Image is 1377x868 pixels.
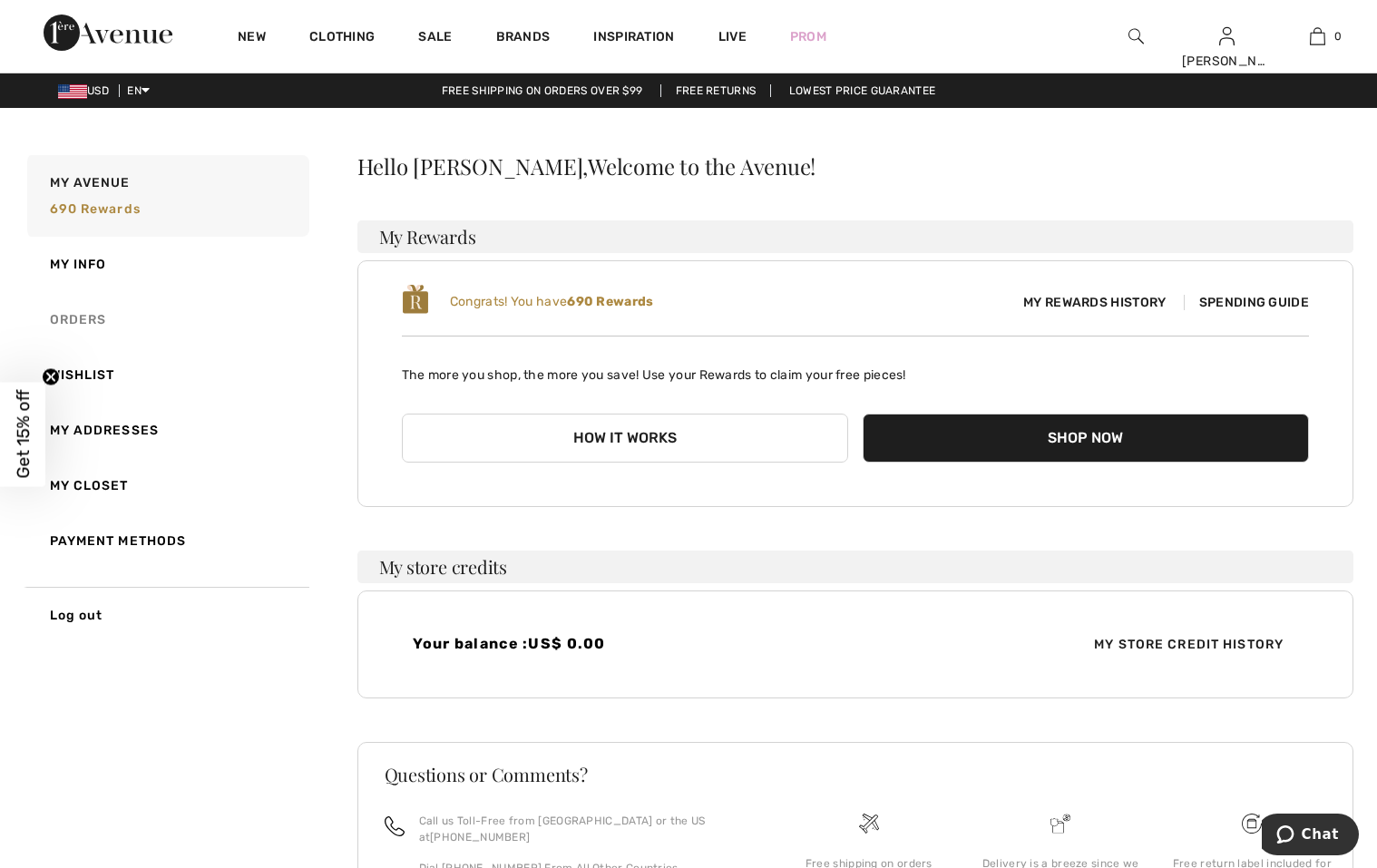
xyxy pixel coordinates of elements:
a: 0 [1273,25,1362,47]
button: Shop Now [863,414,1309,463]
span: 0 [1334,28,1342,44]
button: How it works [402,414,848,463]
a: Log out [24,587,309,643]
img: Free shipping on orders over $99 [859,814,879,834]
span: EN [127,84,150,97]
img: My Info [1219,25,1235,47]
span: USD [58,84,116,97]
p: The more you shop, the more you save! Use your Rewards to claim your free pieces! [402,351,1310,385]
a: My Info [24,237,309,292]
img: 1ère Avenue [44,15,172,51]
img: Delivery is a breeze since we pay the duties! [1050,814,1070,834]
img: call [385,816,405,836]
img: loyalty_logo_r.svg [402,283,429,316]
span: Inspiration [593,29,674,48]
h3: My Rewards [357,220,1354,253]
iframe: Opens a widget where you can chat to one of our agents [1262,814,1359,859]
a: Live [718,27,747,46]
span: My Store Credit History [1079,635,1298,654]
img: search the website [1128,25,1144,47]
a: Lowest Price Guarantee [775,84,951,97]
a: Prom [790,27,826,46]
img: US Dollar [58,84,87,99]
a: Clothing [309,29,375,48]
span: Get 15% off [13,390,34,479]
a: Wishlist [24,347,309,403]
a: Brands [496,29,551,48]
p: Call us Toll-Free from [GEOGRAPHIC_DATA] or the US at [419,813,752,845]
span: Spending Guide [1184,295,1309,310]
h3: Questions or Comments? [385,766,1327,784]
h3: My store credits [357,551,1354,583]
a: My Addresses [24,403,309,458]
img: My Bag [1310,25,1325,47]
span: My Avenue [50,173,131,192]
a: Sale [418,29,452,48]
a: Payment Methods [24,513,309,569]
span: My Rewards History [1009,293,1180,312]
img: Free shipping on orders over $99 [1242,814,1262,834]
div: [PERSON_NAME] [1182,52,1271,71]
a: Free shipping on orders over $99 [427,84,658,97]
a: Orders [24,292,309,347]
a: Sign In [1219,27,1235,44]
span: 690 rewards [50,201,141,217]
a: New [238,29,266,48]
span: Welcome to the Avenue! [588,155,815,177]
span: Congrats! You have [450,294,654,309]
h4: Your balance : [413,635,845,652]
a: [PHONE_NUMBER] [430,831,530,844]
span: US$ 0.00 [528,635,605,652]
b: 690 Rewards [567,294,653,309]
button: Close teaser [42,367,60,385]
div: Hello [PERSON_NAME], [357,155,1354,177]
a: Free Returns [660,84,772,97]
a: My Closet [24,458,309,513]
